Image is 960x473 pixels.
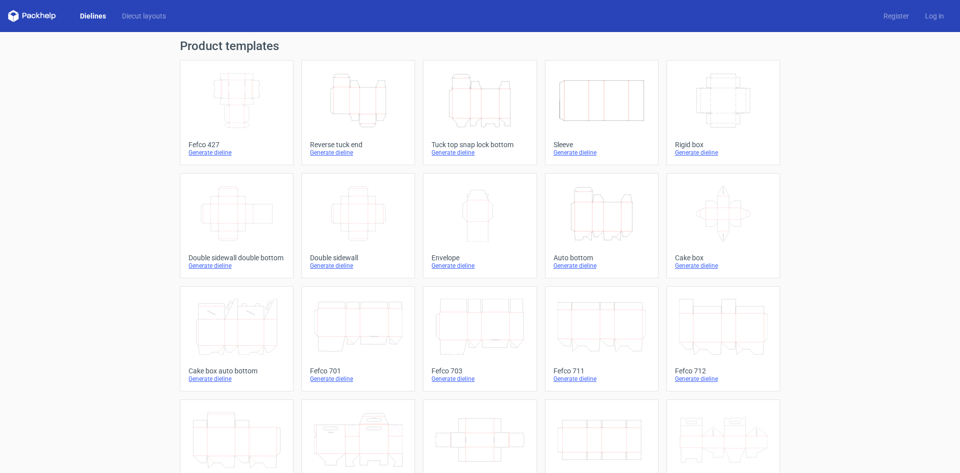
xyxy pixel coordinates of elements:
[301,173,415,278] a: Double sidewallGenerate dieline
[675,262,771,270] div: Generate dieline
[553,367,650,375] div: Fefco 711
[310,262,406,270] div: Generate dieline
[545,173,658,278] a: Auto bottomGenerate dieline
[553,149,650,157] div: Generate dieline
[188,262,285,270] div: Generate dieline
[675,149,771,157] div: Generate dieline
[675,254,771,262] div: Cake box
[431,149,528,157] div: Generate dieline
[310,375,406,383] div: Generate dieline
[553,254,650,262] div: Auto bottom
[553,375,650,383] div: Generate dieline
[188,367,285,375] div: Cake box auto bottom
[545,60,658,165] a: SleeveGenerate dieline
[180,286,293,391] a: Cake box auto bottomGenerate dieline
[675,367,771,375] div: Fefco 712
[666,173,780,278] a: Cake boxGenerate dieline
[423,173,536,278] a: EnvelopeGenerate dieline
[188,141,285,149] div: Fefco 427
[553,262,650,270] div: Generate dieline
[423,60,536,165] a: Tuck top snap lock bottomGenerate dieline
[188,149,285,157] div: Generate dieline
[310,367,406,375] div: Fefco 701
[553,141,650,149] div: Sleeve
[301,60,415,165] a: Reverse tuck endGenerate dieline
[666,286,780,391] a: Fefco 712Generate dieline
[666,60,780,165] a: Rigid boxGenerate dieline
[180,40,780,52] h1: Product templates
[875,11,917,21] a: Register
[310,254,406,262] div: Double sidewall
[180,173,293,278] a: Double sidewall double bottomGenerate dieline
[188,375,285,383] div: Generate dieline
[431,375,528,383] div: Generate dieline
[431,262,528,270] div: Generate dieline
[431,254,528,262] div: Envelope
[301,286,415,391] a: Fefco 701Generate dieline
[114,11,174,21] a: Diecut layouts
[310,149,406,157] div: Generate dieline
[180,60,293,165] a: Fefco 427Generate dieline
[675,141,771,149] div: Rigid box
[72,11,114,21] a: Dielines
[423,286,536,391] a: Fefco 703Generate dieline
[675,375,771,383] div: Generate dieline
[188,254,285,262] div: Double sidewall double bottom
[431,141,528,149] div: Tuck top snap lock bottom
[545,286,658,391] a: Fefco 711Generate dieline
[917,11,952,21] a: Log in
[431,367,528,375] div: Fefco 703
[310,141,406,149] div: Reverse tuck end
